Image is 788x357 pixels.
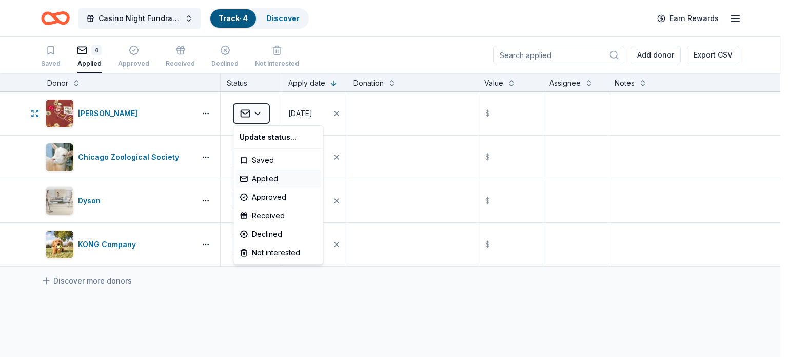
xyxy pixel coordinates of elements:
[235,225,321,243] div: Declined
[235,243,321,262] div: Not interested
[235,128,321,146] div: Update status...
[235,170,321,188] div: Applied
[235,188,321,206] div: Approved
[235,206,321,225] div: Received
[235,151,321,170] div: Saved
